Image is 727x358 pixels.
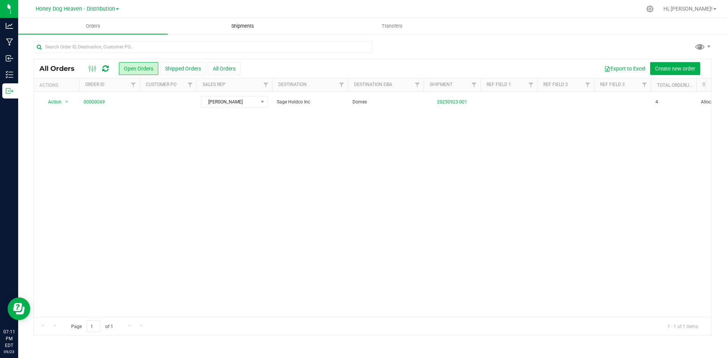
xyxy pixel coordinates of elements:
[645,5,655,13] div: Manage settings
[411,78,424,91] a: Filter
[371,23,413,30] span: Transfers
[3,328,15,349] p: 07:11 PM EDT
[201,97,258,107] span: [PERSON_NAME]
[430,82,452,87] a: Shipment
[208,62,240,75] button: All Orders
[119,62,158,75] button: Open Orders
[317,18,467,34] a: Transfers
[184,78,197,91] a: Filter
[85,82,105,87] a: Order ID
[221,23,264,30] span: Shipments
[39,64,82,73] span: All Orders
[663,6,713,12] span: Hi, [PERSON_NAME]!
[203,82,225,87] a: Sales Rep
[354,82,392,87] a: Destination DBA
[168,18,317,34] a: Shipments
[6,38,13,46] inline-svg: Manufacturing
[146,82,176,87] a: Customer PO
[87,320,100,332] input: 1
[127,78,140,91] a: Filter
[62,97,72,107] span: select
[6,55,13,62] inline-svg: Inbound
[18,18,168,34] a: Orders
[638,78,651,91] a: Filter
[437,99,467,105] a: 20250923-001
[543,82,568,87] a: Ref Field 2
[33,41,373,53] input: Search Order ID, Destination, Customer PO...
[353,98,419,106] span: Domes
[487,82,511,87] a: Ref Field 1
[655,66,695,72] span: Create new order
[65,320,119,332] span: Page of 1
[525,78,537,91] a: Filter
[3,349,15,355] p: 09/23
[657,83,698,88] a: Total Orderlines
[41,97,62,107] span: Action
[6,22,13,30] inline-svg: Analytics
[6,87,13,95] inline-svg: Outbound
[84,98,105,106] a: 00000069
[600,82,625,87] a: Ref Field 3
[650,62,700,75] button: Create new order
[8,297,30,320] iframe: Resource center
[661,320,704,332] span: 1 - 1 of 1 items
[655,98,658,106] span: 4
[76,23,111,30] span: Orders
[599,62,650,75] button: Export to Excel
[36,6,115,12] span: Honey Dog Heaven - Distribution
[260,78,272,91] a: Filter
[39,83,76,88] div: Actions
[278,82,307,87] a: Destination
[335,78,348,91] a: Filter
[582,78,594,91] a: Filter
[702,82,719,87] a: Status
[468,78,481,91] a: Filter
[160,62,206,75] button: Shipped Orders
[6,71,13,78] inline-svg: Inventory
[277,98,343,106] span: Sage Holdco Inc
